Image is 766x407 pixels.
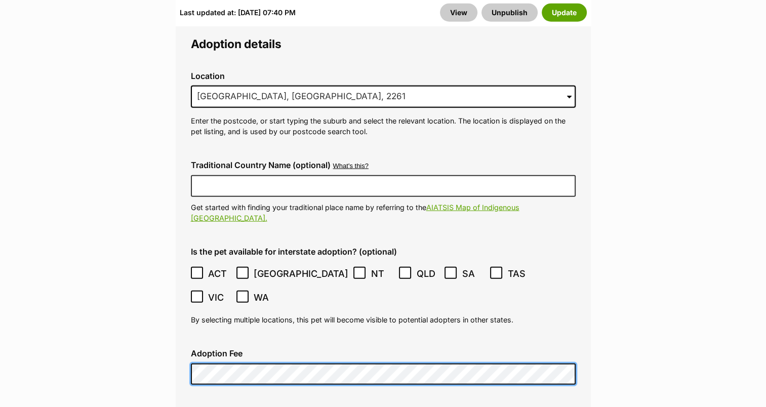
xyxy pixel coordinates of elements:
[254,267,348,280] span: [GEOGRAPHIC_DATA]
[191,349,576,358] label: Adoption Fee
[191,160,331,170] label: Traditional Country Name (optional)
[180,4,296,22] div: Last updated at: [DATE] 07:40 PM
[542,4,587,22] button: Update
[208,291,231,304] span: VIC
[481,4,538,22] button: Unpublish
[417,267,439,280] span: QLD
[191,86,576,108] input: Enter suburb or postcode
[371,267,394,280] span: NT
[191,314,576,325] p: By selecting multiple locations, this pet will become visible to potential adopters in other states.
[191,115,576,137] p: Enter the postcode, or start typing the suburb and select the relevant location. The location is ...
[440,4,477,22] a: View
[254,291,276,304] span: WA
[333,162,369,170] button: What's this?
[191,37,576,51] legend: Adoption details
[208,267,231,280] span: ACT
[191,247,576,256] label: Is the pet available for interstate adoption? (optional)
[191,71,576,80] label: Location
[508,267,531,280] span: TAS
[191,202,576,224] p: Get started with finding your traditional place name by referring to the
[462,267,485,280] span: SA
